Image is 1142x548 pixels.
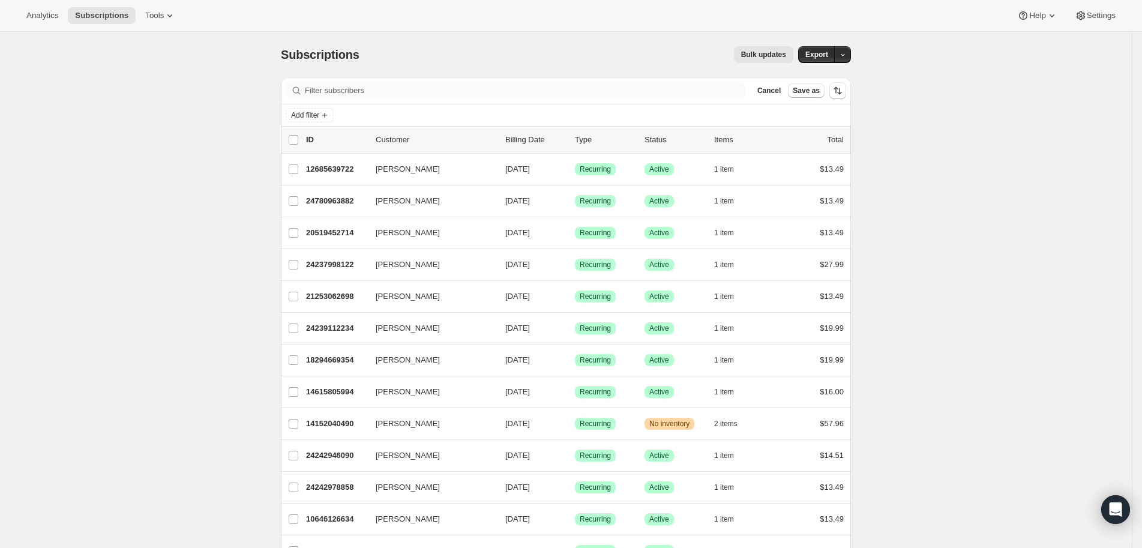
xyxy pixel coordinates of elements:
[306,224,844,241] div: 20519452714[PERSON_NAME][DATE]SuccessRecurringSuccessActive1 item$13.49
[645,134,705,146] p: Status
[505,196,530,205] span: [DATE]
[306,513,366,525] p: 10646126634
[376,513,440,525] span: [PERSON_NAME]
[714,193,747,209] button: 1 item
[580,324,611,333] span: Recurring
[1101,495,1130,524] div: Open Intercom Messenger
[368,510,488,529] button: [PERSON_NAME]
[828,134,844,146] p: Total
[306,195,366,207] p: 24780963882
[580,387,611,397] span: Recurring
[306,511,844,528] div: 10646126634[PERSON_NAME][DATE]SuccessRecurringSuccessActive1 item$13.49
[580,514,611,524] span: Recurring
[306,288,844,305] div: 21253062698[PERSON_NAME][DATE]SuccessRecurringSuccessActive1 item$13.49
[368,223,488,242] button: [PERSON_NAME]
[580,292,611,301] span: Recurring
[368,478,488,497] button: [PERSON_NAME]
[1068,7,1123,24] button: Settings
[286,108,334,122] button: Add filter
[306,322,366,334] p: 24239112234
[649,196,669,206] span: Active
[820,228,844,237] span: $13.49
[368,414,488,433] button: [PERSON_NAME]
[714,451,734,460] span: 1 item
[306,418,366,430] p: 14152040490
[649,419,690,429] span: No inventory
[714,161,747,178] button: 1 item
[714,324,734,333] span: 1 item
[649,483,669,492] span: Active
[820,483,844,492] span: $13.49
[306,386,366,398] p: 14615805994
[714,355,734,365] span: 1 item
[714,224,747,241] button: 1 item
[306,354,366,366] p: 18294669354
[505,451,530,460] span: [DATE]
[820,419,844,428] span: $57.96
[306,352,844,369] div: 18294669354[PERSON_NAME][DATE]SuccessRecurringSuccessActive1 item$19.99
[580,419,611,429] span: Recurring
[714,164,734,174] span: 1 item
[649,324,669,333] span: Active
[820,387,844,396] span: $16.00
[505,387,530,396] span: [DATE]
[19,7,65,24] button: Analytics
[820,260,844,269] span: $27.99
[376,386,440,398] span: [PERSON_NAME]
[714,387,734,397] span: 1 item
[306,163,366,175] p: 12685639722
[368,255,488,274] button: [PERSON_NAME]
[820,451,844,460] span: $14.51
[376,354,440,366] span: [PERSON_NAME]
[580,196,611,206] span: Recurring
[829,82,846,99] button: Sort the results
[306,481,366,493] p: 24242978858
[75,11,128,20] span: Subscriptions
[649,387,669,397] span: Active
[306,479,844,496] div: 24242978858[PERSON_NAME][DATE]SuccessRecurringSuccessActive1 item$13.49
[714,511,747,528] button: 1 item
[798,46,835,63] button: Export
[306,227,366,239] p: 20519452714
[714,479,747,496] button: 1 item
[580,260,611,269] span: Recurring
[714,419,738,429] span: 2 items
[820,355,844,364] span: $19.99
[741,50,786,59] span: Bulk updates
[505,164,530,173] span: [DATE]
[505,514,530,523] span: [DATE]
[793,86,820,95] span: Save as
[649,228,669,238] span: Active
[575,134,635,146] div: Type
[1087,11,1116,20] span: Settings
[714,256,747,273] button: 1 item
[306,134,844,146] div: IDCustomerBilling DateTypeStatusItemsTotal
[820,164,844,173] span: $13.49
[306,134,366,146] p: ID
[714,483,734,492] span: 1 item
[368,287,488,306] button: [PERSON_NAME]
[714,292,734,301] span: 1 item
[714,384,747,400] button: 1 item
[734,46,793,63] button: Bulk updates
[306,161,844,178] div: 12685639722[PERSON_NAME][DATE]SuccessRecurringSuccessActive1 item$13.49
[505,292,530,301] span: [DATE]
[649,164,669,174] span: Active
[714,352,747,369] button: 1 item
[714,228,734,238] span: 1 item
[1029,11,1045,20] span: Help
[368,446,488,465] button: [PERSON_NAME]
[376,134,496,146] p: Customer
[138,7,183,24] button: Tools
[306,259,366,271] p: 24237998122
[820,324,844,333] span: $19.99
[368,160,488,179] button: [PERSON_NAME]
[505,355,530,364] span: [DATE]
[714,288,747,305] button: 1 item
[281,48,359,61] span: Subscriptions
[714,447,747,464] button: 1 item
[820,196,844,205] span: $13.49
[753,83,786,98] button: Cancel
[788,83,825,98] button: Save as
[305,82,745,99] input: Filter subscribers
